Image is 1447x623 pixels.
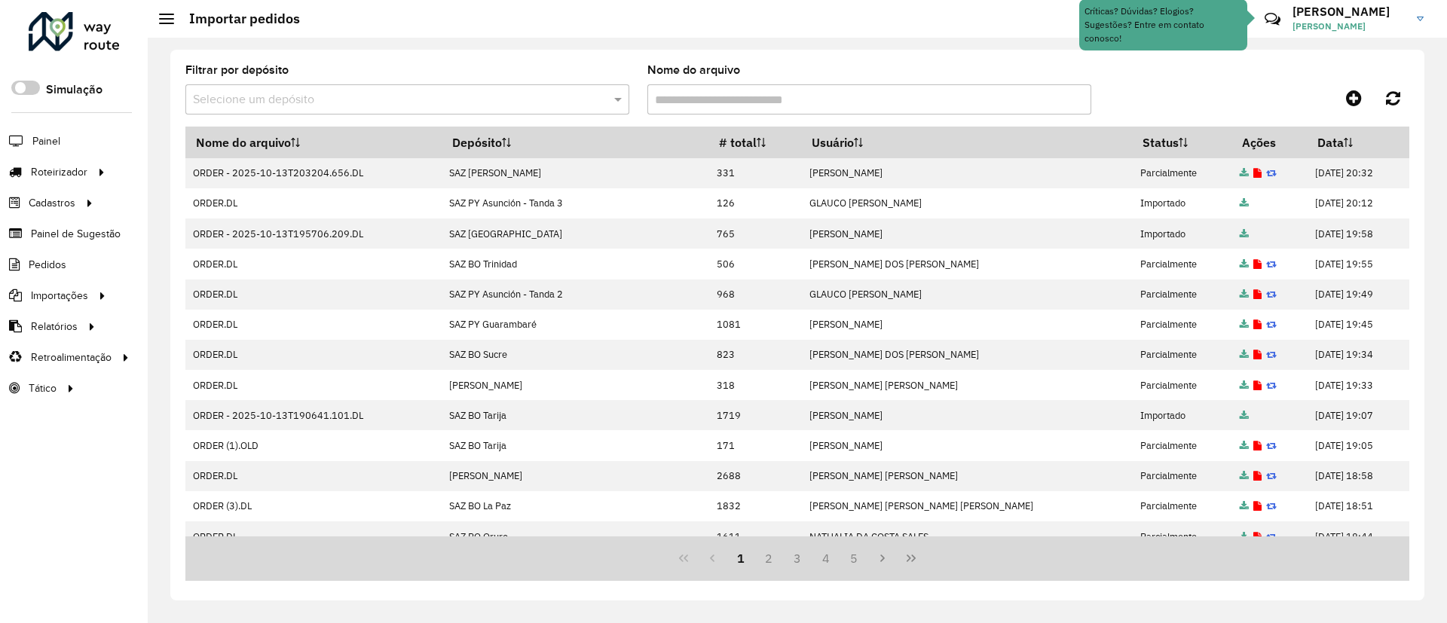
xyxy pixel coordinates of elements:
td: GLAUCO [PERSON_NAME] [802,188,1133,218]
label: Nome do arquivo [647,61,740,79]
td: ORDER - 2025-10-13T190641.101.DL [185,400,442,430]
td: Parcialmente [1132,158,1231,188]
td: 126 [708,188,801,218]
td: Importado [1132,188,1231,218]
td: NATHALIA DA COSTA SALES [802,521,1133,551]
td: Parcialmente [1132,249,1231,279]
a: Reimportar [1266,258,1277,270]
a: Reimportar [1266,439,1277,452]
td: [PERSON_NAME] [802,430,1133,460]
td: Parcialmente [1132,461,1231,491]
td: 2688 [708,461,801,491]
button: 5 [840,544,869,573]
td: 765 [708,218,801,249]
a: Arquivo completo [1240,379,1249,392]
th: Nome do arquivo [185,127,442,158]
td: [DATE] 20:12 [1307,188,1409,218]
td: 968 [708,279,801,310]
a: Exibir log de erros [1253,166,1262,179]
td: Parcialmente [1132,279,1231,310]
td: Parcialmente [1132,491,1231,521]
td: [PERSON_NAME] [442,370,708,400]
td: Importado [1132,400,1231,430]
a: Arquivo completo [1240,409,1249,422]
a: Arquivo completo [1240,258,1249,270]
td: SAZ BO Tarija [442,430,708,460]
button: Last Page [897,544,925,573]
span: Importações [31,288,88,304]
td: SAZ BO Sucre [442,340,708,370]
a: Arquivo completo [1240,318,1249,331]
td: [DATE] 19:55 [1307,249,1409,279]
span: Retroalimentação [31,350,112,365]
a: Reimportar [1266,318,1277,331]
a: Exibir log de erros [1253,439,1262,452]
td: [PERSON_NAME] [802,310,1133,340]
h2: Importar pedidos [174,11,300,27]
td: ORDER.DL [185,249,442,279]
td: SAZ PY Guarambaré [442,310,708,340]
a: Reimportar [1266,499,1277,512]
td: [PERSON_NAME] [802,158,1133,188]
td: [DATE] 18:51 [1307,491,1409,521]
td: [DATE] 19:49 [1307,279,1409,310]
th: Data [1307,127,1409,158]
td: [PERSON_NAME] [442,461,708,491]
td: 1832 [708,491,801,521]
td: ORDER.DL [185,370,442,400]
td: Parcialmente [1132,310,1231,340]
td: SAZ BO La Paz [442,491,708,521]
td: [PERSON_NAME] [PERSON_NAME] [802,461,1133,491]
td: SAZ [PERSON_NAME] [442,158,708,188]
a: Exibir log de erros [1253,288,1262,301]
span: [PERSON_NAME] [1293,20,1406,33]
td: ORDER - 2025-10-13T195706.209.DL [185,218,442,249]
td: SAZ [GEOGRAPHIC_DATA] [442,218,708,249]
td: [PERSON_NAME] DOS [PERSON_NAME] [802,340,1133,370]
td: SAZ BO Trinidad [442,249,708,279]
td: [DATE] 19:05 [1307,430,1409,460]
span: Pedidos [29,257,66,273]
a: Arquivo completo [1240,439,1249,452]
th: Status [1132,127,1231,158]
td: Importado [1132,218,1231,249]
button: 1 [727,544,755,573]
td: [PERSON_NAME] [802,218,1133,249]
th: Depósito [442,127,708,158]
a: Reimportar [1266,469,1277,482]
a: Arquivo completo [1240,348,1249,361]
button: 3 [783,544,812,573]
span: Roteirizador [31,164,87,180]
a: Reimportar [1266,379,1277,392]
td: ORDER.DL [185,188,442,218]
td: GLAUCO [PERSON_NAME] [802,279,1133,310]
td: 1081 [708,310,801,340]
span: Tático [29,380,57,396]
a: Exibir log de erros [1253,499,1262,512]
td: 318 [708,370,801,400]
td: 171 [708,430,801,460]
td: ORDER.DL [185,310,442,340]
td: [PERSON_NAME] [802,400,1133,430]
h3: [PERSON_NAME] [1293,5,1406,19]
td: ORDER.DL [185,279,442,310]
button: 2 [754,544,783,573]
td: 331 [708,158,801,188]
a: Arquivo completo [1240,166,1249,179]
a: Exibir log de erros [1253,379,1262,392]
td: [PERSON_NAME] [PERSON_NAME] [PERSON_NAME] [802,491,1133,521]
a: Exibir log de erros [1253,318,1262,331]
td: 1611 [708,521,801,551]
td: [DATE] 19:34 [1307,340,1409,370]
td: [DATE] 19:07 [1307,400,1409,430]
td: Parcialmente [1132,430,1231,460]
a: Exibir log de erros [1253,348,1262,361]
a: Reimportar [1266,166,1277,179]
th: Usuário [802,127,1133,158]
a: Reimportar [1266,530,1277,543]
span: Painel [32,133,60,149]
span: Cadastros [29,195,75,211]
a: Exibir log de erros [1253,258,1262,270]
td: [DATE] 18:58 [1307,461,1409,491]
td: [PERSON_NAME] DOS [PERSON_NAME] [802,249,1133,279]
